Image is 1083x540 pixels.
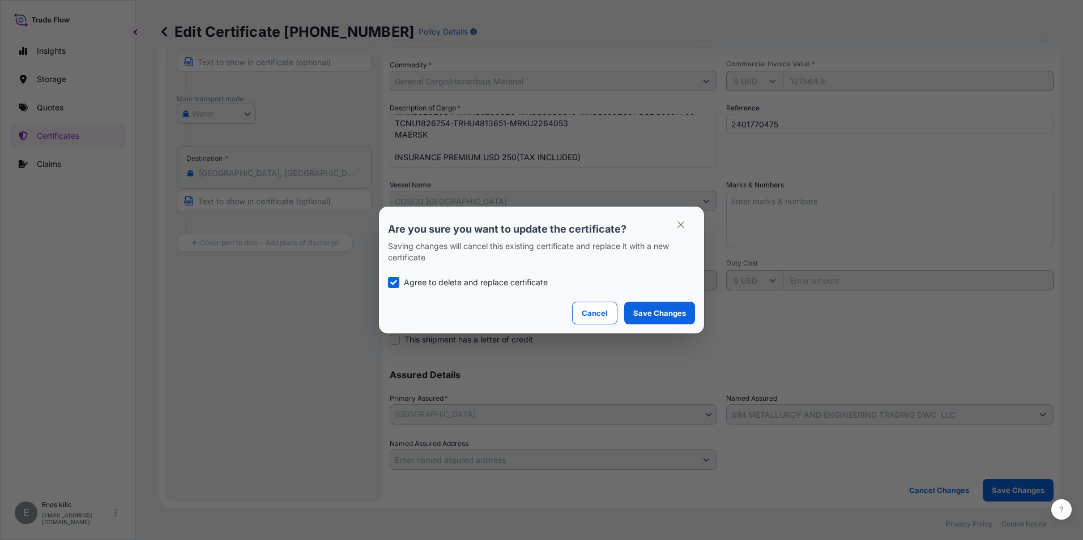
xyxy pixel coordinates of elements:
p: Save Changes [633,307,686,319]
p: Are you sure you want to update the certificate? [388,222,695,236]
button: Save Changes [624,302,695,324]
p: Saving changes will cancel this existing certificate and replace it with a new certificate [388,241,695,263]
p: Agree to delete and replace certificate [404,277,548,288]
p: Cancel [582,307,608,319]
button: Cancel [572,302,617,324]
